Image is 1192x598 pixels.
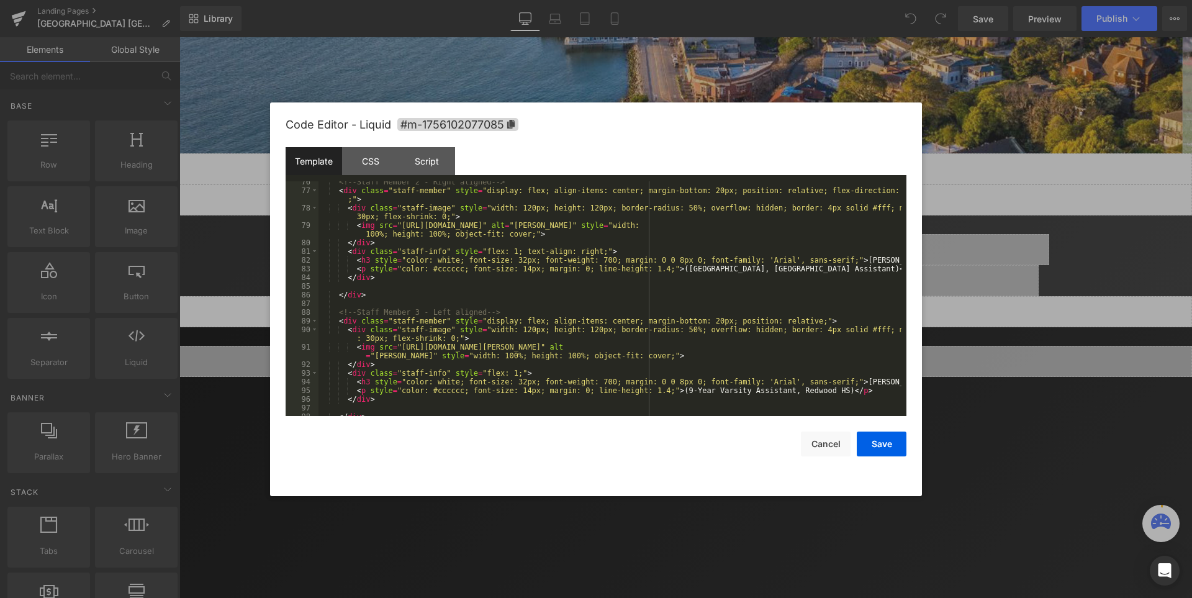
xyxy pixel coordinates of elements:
[286,265,318,273] div: 83
[286,247,318,256] div: 81
[286,378,318,386] div: 94
[286,404,318,412] div: 97
[286,343,318,360] div: 91
[286,369,318,378] div: 93
[1150,556,1180,586] div: Open Intercom Messenger
[342,147,399,175] div: CSS
[801,432,851,456] button: Cancel
[286,186,318,204] div: 77
[286,308,318,317] div: 88
[286,178,318,186] div: 76
[286,299,318,308] div: 87
[286,256,318,265] div: 82
[397,118,518,131] span: Click to copy
[286,238,318,247] div: 80
[286,412,318,421] div: 98
[286,273,318,282] div: 84
[286,360,318,369] div: 92
[286,147,342,175] div: Template
[286,386,318,395] div: 95
[286,221,318,238] div: 79
[286,395,318,404] div: 96
[286,325,318,343] div: 90
[286,317,318,325] div: 89
[286,204,318,221] div: 78
[286,291,318,299] div: 86
[399,147,455,175] div: Script
[286,282,318,291] div: 85
[857,432,906,456] button: Save
[286,118,391,131] span: Code Editor - Liquid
